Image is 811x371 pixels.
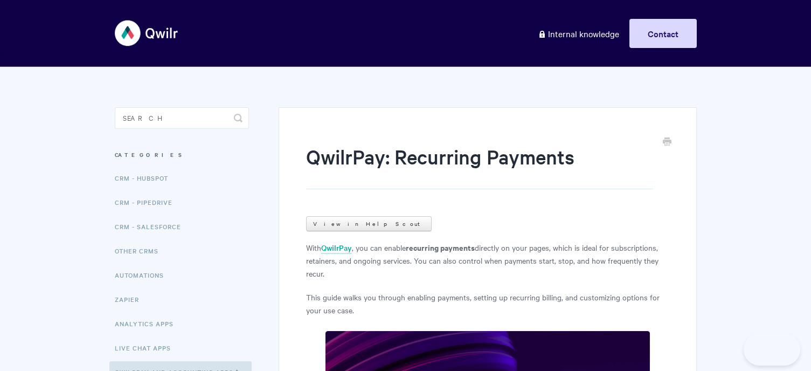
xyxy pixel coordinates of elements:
[115,145,249,164] h3: Categories
[306,216,432,231] a: View in Help Scout
[321,242,352,254] a: QwilrPay
[115,107,249,129] input: Search
[115,13,179,53] img: Qwilr Help Center
[115,167,176,189] a: CRM - HubSpot
[406,242,475,253] strong: recurring payments
[744,333,800,366] iframe: Toggle Customer Support
[115,288,147,310] a: Zapier
[115,240,167,262] a: Other CRMs
[115,337,179,359] a: Live Chat Apps
[115,264,172,286] a: Automations
[115,216,189,237] a: CRM - Salesforce
[663,136,671,148] a: Print this Article
[306,291,669,317] p: This guide walks you through enabling payments, setting up recurring billing, and customizing opt...
[115,191,181,213] a: CRM - Pipedrive
[115,313,182,334] a: Analytics Apps
[530,19,627,48] a: Internal knowledge
[629,19,697,48] a: Contact
[306,241,669,280] p: With , you can enable directly on your pages, which is ideal for subscriptions, retainers, and on...
[306,143,653,189] h1: QwilrPay: Recurring Payments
